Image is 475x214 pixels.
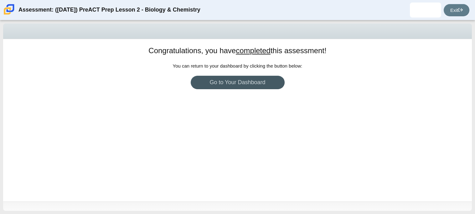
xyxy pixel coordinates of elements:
span: You can return to your dashboard by clicking the button below: [173,63,302,69]
a: Carmen School of Science & Technology [3,12,16,17]
a: Go to Your Dashboard [191,76,285,89]
h1: Congratulations, you have this assessment! [148,45,326,56]
img: Carmen School of Science & Technology [3,3,16,16]
a: Exit [444,4,469,16]
div: Assessment: ([DATE]) PreACT Prep Lesson 2 - Biology & Chemistry [18,3,200,18]
img: karen.bautista.4MM9sn [421,5,431,15]
u: completed [236,46,271,55]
